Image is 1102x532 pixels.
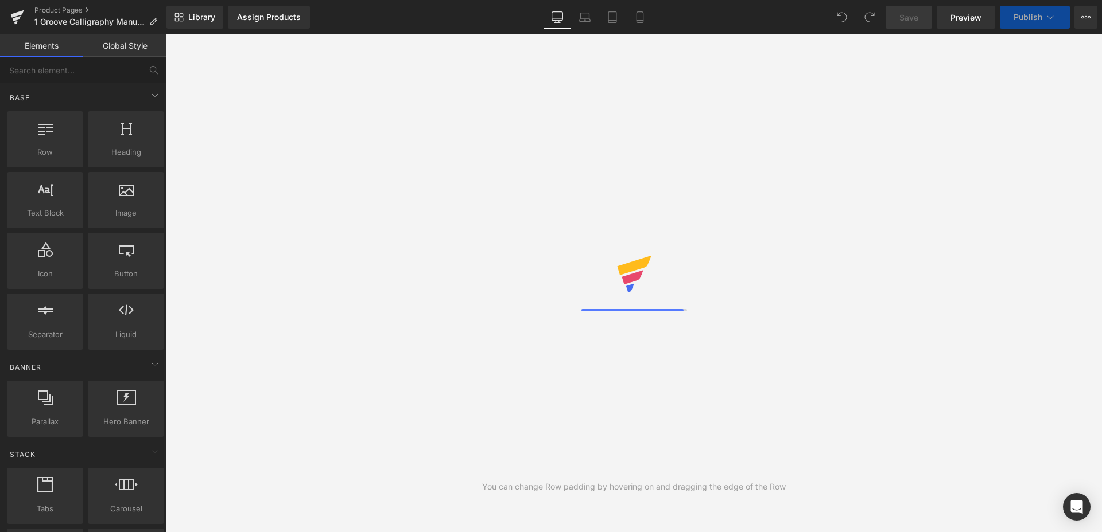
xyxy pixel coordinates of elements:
button: More [1074,6,1097,29]
span: Hero Banner [91,416,161,428]
span: Base [9,92,31,103]
span: Row [10,146,80,158]
span: Stack [9,449,37,460]
span: Heading [91,146,161,158]
div: Open Intercom Messenger [1063,493,1091,521]
div: Assign Products [237,13,301,22]
span: Tabs [10,503,80,515]
a: Laptop [571,6,599,29]
span: Library [188,12,215,22]
a: New Library [166,6,223,29]
a: Global Style [83,34,166,57]
span: Publish [1014,13,1042,22]
span: 1 Groove Calligraphy Manuale Reutilizabile cu Adancituri [34,17,145,26]
span: Save [899,11,918,24]
button: Redo [858,6,881,29]
span: Banner [9,362,42,373]
a: Preview [937,6,995,29]
a: Tablet [599,6,626,29]
a: Desktop [544,6,571,29]
button: Undo [831,6,853,29]
span: Image [91,207,161,219]
span: Separator [10,328,80,341]
span: Button [91,268,161,280]
a: Mobile [626,6,654,29]
span: Preview [950,11,981,24]
a: Product Pages [34,6,166,15]
span: Parallax [10,416,80,428]
div: You can change Row padding by hovering on and dragging the edge of the Row [482,480,786,493]
span: Liquid [91,328,161,341]
span: Carousel [91,503,161,515]
button: Publish [1000,6,1070,29]
span: Icon [10,268,80,280]
span: Text Block [10,207,80,219]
